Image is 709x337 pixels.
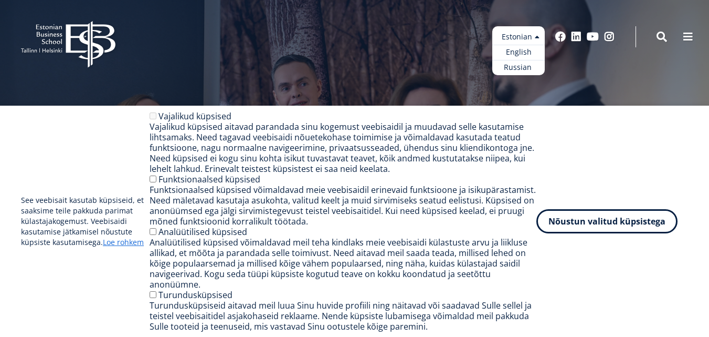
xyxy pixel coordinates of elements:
a: Loe rohkem [103,237,144,248]
label: Turundusküpsised [158,289,232,301]
a: English [492,45,545,60]
a: Linkedin [571,32,581,42]
a: Russian [492,60,545,75]
label: Vajalikud küpsised [158,110,231,122]
div: Vajalikud küpsised aitavad parandada sinu kogemust veebisaidil ja muudavad selle kasutamise lihts... [150,121,536,174]
div: Analüütilised küpsised võimaldavad meil teha kindlaks meie veebisaidi külastuste arvu ja liikluse... [150,237,536,290]
p: See veebisait kasutab küpsiseid, et saaksime teile pakkuda parimat külastajakogemust. Veebisaidi ... [21,195,150,248]
div: Turundusküpsiseid aitavad meil luua Sinu huvide profiili ning näitavad või saadavad Sulle sellel ... [150,300,536,332]
label: Funktsionaalsed küpsised [158,173,260,185]
div: Funktsionaalsed küpsised võimaldavad meie veebisaidil erinevaid funktsioone ja isikupärastamist. ... [150,185,536,227]
label: Analüütilised küpsised [158,226,247,238]
a: Youtube [587,32,599,42]
button: Nõustun valitud küpsistega [536,209,678,233]
a: Facebook [555,32,566,42]
a: Instagram [604,32,615,42]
